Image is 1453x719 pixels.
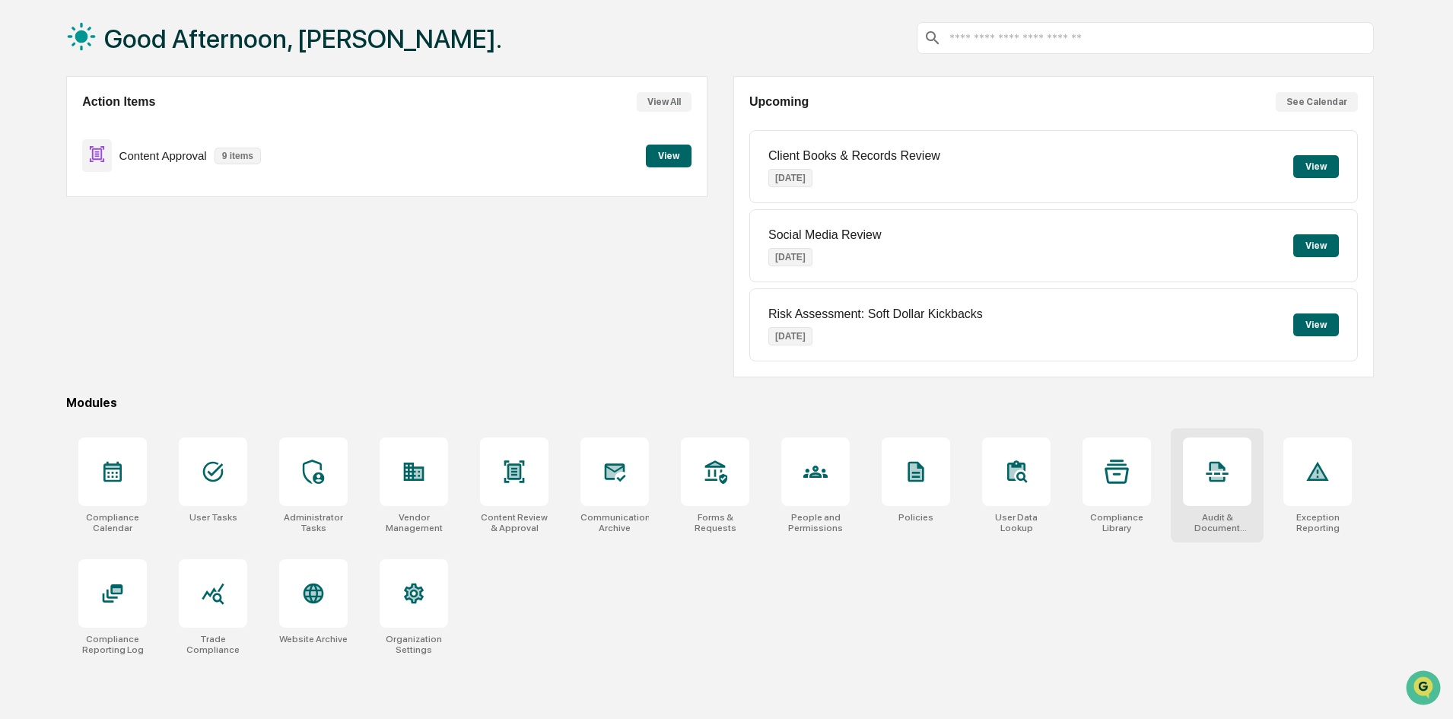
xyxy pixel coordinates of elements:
[768,169,812,187] p: [DATE]
[380,634,448,655] div: Organization Settings
[637,92,692,112] button: View All
[768,248,812,266] p: [DATE]
[768,307,983,321] p: Risk Assessment: Soft Dollar Kickbacks
[104,186,195,213] a: 🗄️Attestations
[66,396,1374,410] div: Modules
[1276,92,1358,112] button: See Calendar
[380,512,448,533] div: Vendor Management
[1293,155,1339,178] button: View
[30,221,96,236] span: Data Lookup
[189,512,237,523] div: User Tasks
[215,148,261,164] p: 9 items
[119,149,207,162] p: Content Approval
[279,634,348,644] div: Website Archive
[110,193,122,205] div: 🗄️
[781,512,850,533] div: People and Permissions
[78,512,147,533] div: Compliance Calendar
[15,222,27,234] div: 🔎
[681,512,749,533] div: Forms & Requests
[126,192,189,207] span: Attestations
[9,186,104,213] a: 🖐️Preclearance
[646,148,692,162] a: View
[82,95,155,109] h2: Action Items
[30,192,98,207] span: Preclearance
[1293,313,1339,336] button: View
[1404,669,1445,710] iframe: Open customer support
[179,634,247,655] div: Trade Compliance
[279,512,348,533] div: Administrator Tasks
[1083,512,1151,533] div: Compliance Library
[768,327,812,345] p: [DATE]
[78,634,147,655] div: Compliance Reporting Log
[1183,512,1251,533] div: Audit & Document Logs
[480,512,548,533] div: Content Review & Approval
[646,145,692,167] button: View
[15,193,27,205] div: 🖐️
[15,116,43,144] img: 1746055101610-c473b297-6a78-478c-a979-82029cc54cd1
[749,95,809,109] h2: Upcoming
[768,228,882,242] p: Social Media Review
[259,121,277,139] button: Start new chat
[982,512,1051,533] div: User Data Lookup
[151,258,184,269] span: Pylon
[580,512,649,533] div: Communications Archive
[52,116,250,132] div: Start new chat
[898,512,933,523] div: Policies
[107,257,184,269] a: Powered byPylon
[52,132,192,144] div: We're available if you need us!
[9,215,102,242] a: 🔎Data Lookup
[1283,512,1352,533] div: Exception Reporting
[768,149,940,163] p: Client Books & Records Review
[104,24,502,54] h1: Good Afternoon, [PERSON_NAME].
[1293,234,1339,257] button: View
[15,32,277,56] p: How can we help?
